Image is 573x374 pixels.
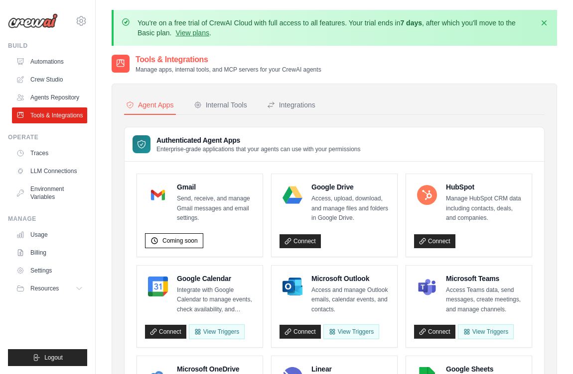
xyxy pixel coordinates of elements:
[136,54,321,66] h2: Tools & Integrations
[162,237,198,245] span: Coming soon
[280,234,321,248] a: Connect
[194,100,247,110] div: Internal Tools
[311,182,389,192] h4: Google Drive
[8,215,87,223] div: Manage
[414,234,455,248] a: Connect
[124,96,176,115] button: Agent Apps
[280,325,321,339] a: Connect
[265,96,317,115] button: Integrations
[177,285,255,315] p: Integrate with Google Calendar to manage events, check availability, and access calendar data.
[12,263,87,279] a: Settings
[446,285,524,315] p: Access Teams data, send messages, create meetings, and manage channels.
[458,324,514,339] : View Triggers
[138,18,533,38] p: You're on a free trial of CrewAI Cloud with full access to all features. Your trial ends in , aft...
[417,277,437,296] img: Microsoft Teams Logo
[136,66,321,74] p: Manage apps, internal tools, and MCP servers for your CrewAI agents
[148,185,168,205] img: Gmail Logo
[177,364,255,374] h4: Microsoft OneDrive
[283,185,302,205] img: Google Drive Logo
[156,145,361,153] p: Enterprise-grade applications that your agents can use with your permissions
[8,13,58,28] img: Logo
[44,354,63,362] span: Logout
[446,194,524,223] p: Manage HubSpot CRM data including contacts, deals, and companies.
[145,325,186,339] a: Connect
[177,182,255,192] h4: Gmail
[400,19,422,27] strong: 7 days
[12,163,87,179] a: LLM Connections
[12,245,87,261] a: Billing
[8,133,87,141] div: Operate
[311,364,389,374] h4: Linear
[30,284,59,292] span: Resources
[311,274,389,283] h4: Microsoft Outlook
[283,277,302,296] img: Microsoft Outlook Logo
[12,181,87,205] a: Environment Variables
[189,324,245,339] button: View Triggers
[267,100,315,110] div: Integrations
[323,324,379,339] : View Triggers
[12,90,87,105] a: Agents Repository
[311,194,389,223] p: Access, upload, download, and manage files and folders in Google Drive.
[12,107,87,123] a: Tools & Integrations
[12,72,87,88] a: Crew Studio
[311,285,389,315] p: Access and manage Outlook emails, calendar events, and contacts.
[12,227,87,243] a: Usage
[177,274,255,283] h4: Google Calendar
[12,54,87,70] a: Automations
[175,29,209,37] a: View plans
[156,135,361,145] h3: Authenticated Agent Apps
[8,349,87,366] button: Logout
[148,277,168,296] img: Google Calendar Logo
[417,185,437,205] img: HubSpot Logo
[8,42,87,50] div: Build
[12,280,87,296] button: Resources
[446,182,524,192] h4: HubSpot
[177,194,255,223] p: Send, receive, and manage Gmail messages and email settings.
[192,96,249,115] button: Internal Tools
[446,364,524,374] h4: Google Sheets
[126,100,174,110] div: Agent Apps
[446,274,524,283] h4: Microsoft Teams
[414,325,455,339] a: Connect
[12,145,87,161] a: Traces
